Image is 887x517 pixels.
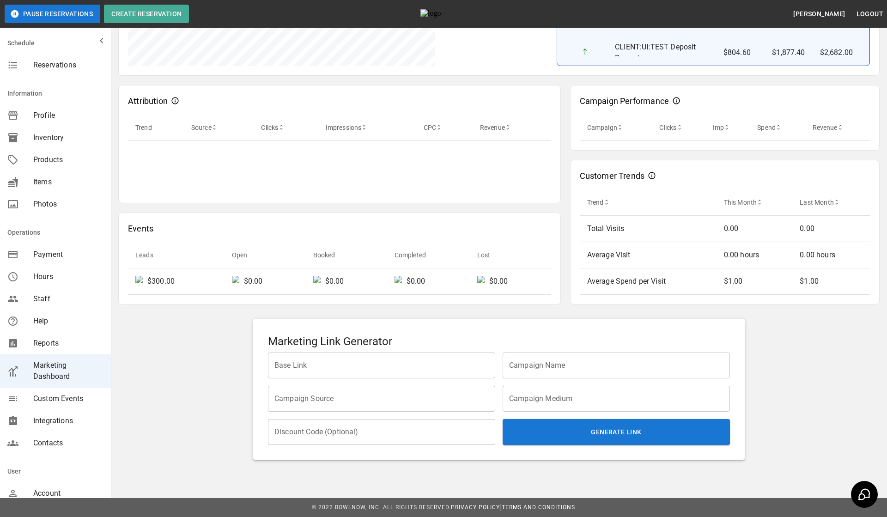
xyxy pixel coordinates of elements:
[244,276,263,287] p: $0.00
[800,276,863,287] p: $1.00
[225,242,306,268] th: Open
[724,276,785,287] p: $1.00
[580,189,717,216] th: Trend
[5,5,100,23] button: Pause Reservations
[128,115,184,141] th: Trend
[717,189,793,216] th: This Month
[325,276,344,287] p: $0.00
[705,115,750,141] th: Imp
[254,115,318,141] th: Clicks
[232,276,239,287] img: uptrend.svg
[580,170,645,182] p: Customer Trends
[147,276,175,287] p: $300.00
[33,176,103,188] span: Items
[800,223,863,234] p: 0.00
[33,132,103,143] span: Inventory
[772,47,805,58] p: $1,877.40
[724,223,785,234] p: 0.00
[306,242,387,268] th: Booked
[33,338,103,349] span: Reports
[800,249,863,261] p: 0.00 hours
[502,504,575,511] a: Terms and Conditions
[580,115,652,141] th: Campaign
[33,438,103,449] span: Contacts
[128,242,551,295] table: sticky table
[128,222,153,235] p: Events
[673,97,680,104] svg: Campaign Performance
[652,115,705,141] th: Clicks
[750,115,805,141] th: Spend
[33,293,103,304] span: Staff
[790,6,849,23] button: [PERSON_NAME]
[33,316,103,327] span: Help
[395,276,402,287] img: uptrend.svg
[128,242,225,268] th: Leads
[318,115,416,141] th: Impressions
[489,276,508,287] p: $0.00
[470,242,551,268] th: Lost
[104,5,189,23] button: Create Reservation
[33,110,103,121] span: Profile
[615,42,709,64] p: CLIENT:UI:TEST Deposit Percentage
[416,115,473,141] th: CPC
[724,249,785,261] p: 0.00 hours
[33,488,103,499] span: Account
[387,242,470,268] th: Completed
[587,223,709,234] p: Total Visits
[723,47,757,58] p: $804.60
[587,249,709,261] p: Average Visit
[33,154,103,165] span: Products
[853,6,887,23] button: Logout
[312,504,451,511] span: © 2022 BowlNow, Inc. All Rights Reserved.
[313,276,321,287] img: uptrend.svg
[587,276,709,287] p: Average Spend per Visit
[33,360,103,382] span: Marketing Dashboard
[580,115,870,141] table: sticky table
[420,9,471,18] img: logo
[33,199,103,210] span: Photos
[477,276,485,287] img: uptrend.svg
[128,95,168,107] p: Attribution
[184,115,254,141] th: Source
[648,172,656,179] svg: Customer Trends
[33,60,103,71] span: Reservations
[792,189,870,216] th: Last Month
[128,115,551,141] table: sticky table
[451,504,500,511] a: Privacy Policy
[805,115,870,141] th: Revenue
[33,393,103,404] span: Custom Events
[407,276,425,287] p: $0.00
[33,271,103,282] span: Hours
[580,189,870,295] table: sticky table
[171,97,179,104] svg: Attribution
[33,249,103,260] span: Payment
[473,115,551,141] th: Revenue
[820,47,853,58] p: $2,682.00
[503,419,730,445] button: Generate Link
[268,334,730,349] h5: Marketing Link Generator
[33,415,103,426] span: Integrations
[135,276,143,287] img: uptrend.svg
[580,95,669,107] p: Campaign Performance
